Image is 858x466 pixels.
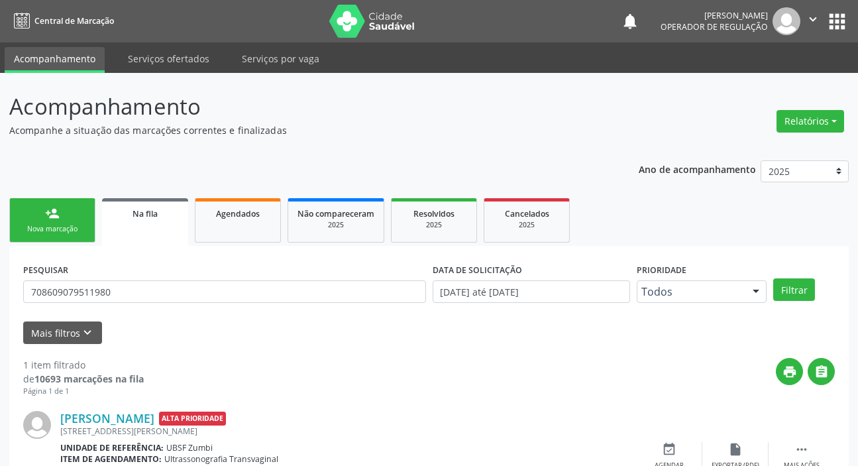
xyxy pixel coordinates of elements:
span: Alta Prioridade [159,412,226,426]
button: Filtrar [773,278,815,301]
div: person_add [45,206,60,221]
span: Cancelados [505,208,549,219]
a: Acompanhamento [5,47,105,73]
img: img [23,411,51,439]
span: Resolvidos [413,208,455,219]
input: Nome, CNS [23,280,426,303]
p: Ano de acompanhamento [639,160,756,177]
p: Acompanhe a situação das marcações correntes e finalizadas [9,123,597,137]
span: UBSF Zumbi [166,442,213,453]
label: DATA DE SOLICITAÇÃO [433,260,522,280]
div: de [23,372,144,386]
button: Relatórios [777,110,844,133]
div: 2025 [297,220,374,230]
div: Nova marcação [19,224,85,234]
i: print [782,365,797,379]
div: 2025 [401,220,467,230]
b: Unidade de referência: [60,442,164,453]
label: PESQUISAR [23,260,68,280]
span: Agendados [216,208,260,219]
button:  [808,358,835,385]
button: print [776,358,803,385]
i: event_available [662,442,676,457]
div: Página 1 de 1 [23,386,144,397]
i: keyboard_arrow_down [80,325,95,340]
a: Central de Marcação [9,10,114,32]
label: Prioridade [637,260,686,280]
div: 1 item filtrado [23,358,144,372]
div: [STREET_ADDRESS][PERSON_NAME] [60,426,636,437]
button: notifications [621,12,639,30]
span: Todos [641,285,739,298]
span: Central de Marcação [34,15,114,27]
i:  [794,442,809,457]
button: Mais filtroskeyboard_arrow_down [23,321,102,345]
i:  [814,365,829,379]
i: insert_drive_file [728,442,743,457]
a: Serviços ofertados [119,47,219,70]
span: Não compareceram [297,208,374,219]
span: Operador de regulação [661,21,768,32]
strong: 10693 marcações na fila [34,373,144,385]
a: [PERSON_NAME] [60,411,154,426]
div: 2025 [494,220,560,230]
a: Serviços por vaga [233,47,329,70]
b: Item de agendamento: [60,453,162,465]
input: Selecione um intervalo [433,280,631,303]
button:  [800,7,826,35]
img: img [773,7,800,35]
button: apps [826,10,849,33]
div: [PERSON_NAME] [661,10,768,21]
i:  [806,12,820,27]
span: Na fila [133,208,158,219]
p: Acompanhamento [9,90,597,123]
span: Ultrassonografia Transvaginal [164,453,278,465]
